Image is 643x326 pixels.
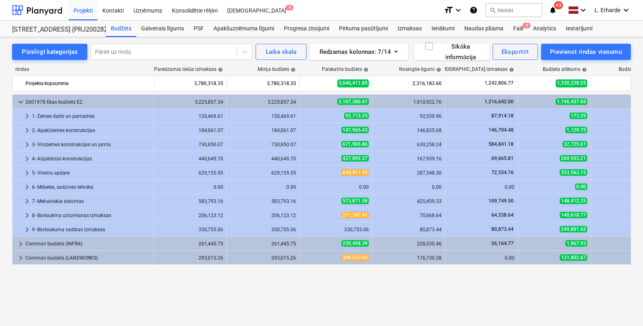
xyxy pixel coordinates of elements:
[569,113,587,119] span: 173.29
[376,77,442,90] div: 2,316,183.60
[565,240,587,247] span: 1,967.93
[453,5,463,15] i: keyboard_arrow_down
[279,21,334,37] div: Progresa ziņojumi
[230,198,296,204] div: 583,793.16
[528,21,561,37] a: Analytics
[157,142,223,147] div: 730,850.07
[341,212,369,218] span: 211,287.41
[16,239,25,249] span: keyboard_arrow_right
[230,99,296,105] div: 3,225,857.34
[376,241,442,247] div: 228,530.46
[136,21,189,37] a: Galvenais līgums
[32,138,150,151] div: 3- Virszemes konstrukcijas un jumts
[560,169,587,176] span: 353,563.15
[470,5,478,15] i: Zināšanu pamats
[337,79,369,87] span: 3,646,411.85
[32,223,150,236] div: 9- Būvlaukuma vadības izmaksas
[621,5,631,15] i: keyboard_arrow_down
[376,184,442,190] div: 0.00
[157,156,223,162] div: 440,649.70
[435,66,514,72] div: [DEMOGRAPHIC_DATA] izmaksas
[157,77,223,90] div: 3,780,318.35
[376,198,442,204] div: 425,459.33
[444,5,453,15] i: format_size
[22,140,32,149] span: keyboard_arrow_right
[376,255,442,261] div: 176,730.38
[344,113,369,119] span: 92,713.25
[560,155,587,162] span: 269,953.21
[376,128,442,133] div: 146,835.68
[230,227,296,232] div: 330,755.06
[22,225,32,234] span: keyboard_arrow_right
[12,26,96,34] div: [STREET_ADDRESS] (PRJ2002826) 2601978
[157,113,223,119] div: 120,469.61
[508,21,528,37] a: Faili3
[563,141,587,147] span: 32,725.61
[603,287,643,326] iframe: Chat Widget
[230,184,296,190] div: 0.00
[157,128,223,133] div: 184,061.07
[565,127,587,133] span: 1,129.75
[230,156,296,162] div: 440,649.70
[157,198,223,204] div: 583,793.16
[493,44,538,60] button: Eksportēt
[303,227,369,232] div: 330,755.06
[508,67,514,72] span: help
[258,66,296,72] div: Mērķa budžets
[393,21,427,37] a: Izmaksas
[486,3,542,17] button: Meklēt
[157,99,223,105] div: 3,225,857.34
[230,113,296,119] div: 120,469.61
[556,98,587,105] span: 1,196,457.65
[560,254,587,261] span: 131,802.67
[209,21,279,37] a: Apakšuzņēmuma līgumi
[424,41,480,63] div: Sīkāka informācija
[448,184,514,190] div: 0.00
[22,126,32,135] span: keyboard_arrow_right
[376,170,442,176] div: 287,348.30
[341,240,369,247] span: 230,498.39
[376,99,442,105] div: 1,910,922.76
[22,196,32,206] span: keyboard_arrow_right
[560,198,587,204] span: 148,412.25
[25,96,150,109] div: 2601978 Ēkas budžets E2
[488,141,514,147] span: 584,841.18
[289,67,296,72] span: help
[488,127,514,133] span: 146,704.48
[334,21,393,37] a: Pirkuma pasūtījumi
[157,241,223,247] div: 261,445.75
[12,44,87,60] button: Pārslēgt kategorijas
[32,181,150,194] div: 6- Mēbeles, sadzīves tehnika
[22,111,32,121] span: keyboard_arrow_right
[561,21,597,37] a: Iestatījumi
[32,152,150,165] div: 4- Aizpildošās konstrukcijas
[376,113,442,119] div: 92,539.96
[594,7,620,13] span: L. Erharde
[491,156,514,161] span: 69,665.81
[489,7,496,13] span: search
[32,124,150,137] div: 2- Apakšzemes konstrukcijas
[22,154,32,164] span: keyboard_arrow_right
[459,21,509,37] a: Naudas plūsma
[106,21,136,37] div: Budžets
[22,168,32,178] span: keyboard_arrow_right
[522,23,531,28] span: 3
[491,241,514,246] span: 26,164.77
[580,67,587,72] span: help
[376,227,442,232] div: 80,873.44
[256,44,307,60] button: Laika skala
[230,77,296,90] div: 3,780,318.35
[415,44,489,60] button: Sīkāka informācija
[341,127,369,133] span: 147,965.43
[319,47,398,57] div: Redzamas kolonnas : 7/14
[549,5,557,15] i: notifications
[157,184,223,190] div: 0.00
[22,211,32,220] span: keyboard_arrow_right
[216,67,223,72] span: help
